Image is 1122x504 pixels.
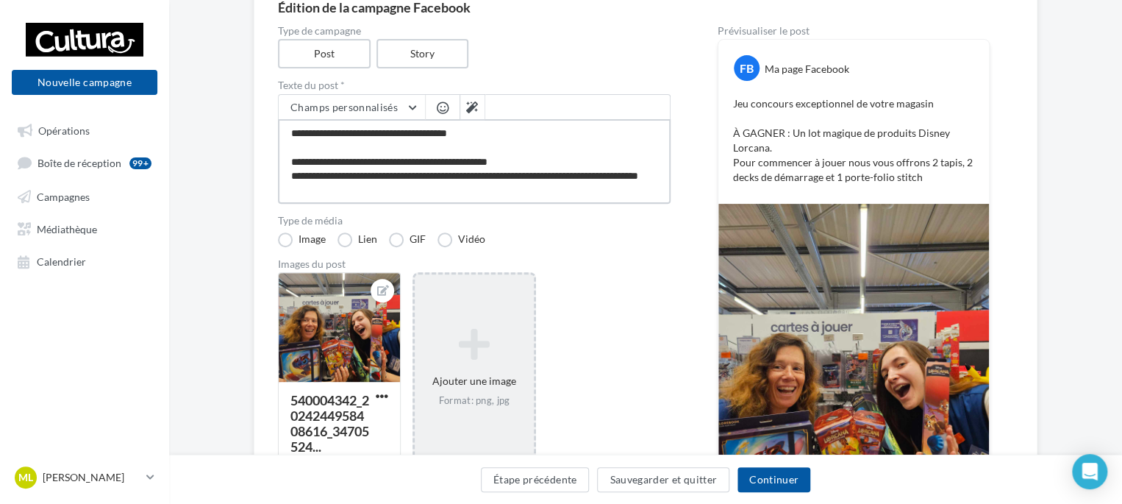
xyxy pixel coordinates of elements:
button: Champs personnalisés [279,95,425,120]
div: Open Intercom Messenger [1072,454,1107,489]
a: Médiathèque [9,215,160,241]
label: Texte du post * [278,80,671,90]
span: Champs personnalisés [290,101,398,113]
p: [PERSON_NAME] [43,470,140,485]
div: FB [734,55,760,81]
label: Post [278,39,371,68]
span: Boîte de réception [37,157,121,169]
label: Type de campagne [278,26,671,36]
button: Continuer [737,467,810,492]
label: GIF [389,233,426,247]
div: 540004342_2024244958408616_34705524... [290,392,369,455]
div: Images du post [278,259,671,269]
span: Campagnes [37,190,90,202]
button: Étape précédente [481,467,590,492]
label: Type de média [278,216,671,226]
a: Opérations [9,116,160,143]
button: Nouvelle campagne [12,70,157,95]
p: Jeu concours exceptionnel de votre magasin À GAGNER : Un lot magique de produits Disney Lorcana. ... [733,96,974,185]
button: Sauvegarder et quitter [597,467,729,492]
a: Calendrier [9,247,160,274]
a: ML [PERSON_NAME] [12,464,157,491]
label: Lien [337,233,377,247]
span: Médiathèque [37,222,97,235]
label: Image [278,233,326,247]
label: Story [376,39,469,68]
label: Vidéo [437,233,485,247]
span: Calendrier [37,255,86,268]
div: Édition de la campagne Facebook [278,1,1013,14]
a: Campagnes [9,182,160,209]
a: Boîte de réception99+ [9,149,160,176]
div: 99+ [129,157,151,169]
div: Prévisualiser le post [718,26,990,36]
span: Opérations [38,124,90,136]
span: ML [18,470,33,485]
div: Ma page Facebook [765,62,849,77]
